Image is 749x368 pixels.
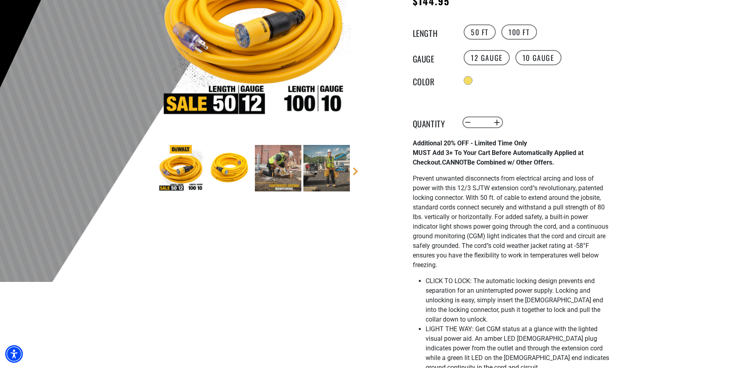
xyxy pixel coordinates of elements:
legend: Length [413,27,453,37]
a: Next [351,167,359,175]
legend: Color [413,75,453,86]
span: Prevent unwanted disconnects from electrical arcing and loss of power with this 12/3 SJTW extensi... [413,175,608,269]
label: 12 Gauge [464,50,510,65]
label: Quantity [413,117,453,128]
legend: Gauge [413,52,453,63]
label: 100 FT [501,24,537,40]
span: CLICK TO LOCK: The automatic locking design prevents end separation for an uninterrupted power su... [426,277,603,323]
strong: MUST Add 3+ To Your Cart Before Automatically Applied at Checkout. Be Combined w/ Other Offers. [413,149,583,166]
div: Accessibility Menu [5,345,23,363]
strong: Additional 20% OFF - Limited Time Only [413,139,527,147]
label: 50 FT [464,24,496,40]
span: CANNOT [442,159,467,166]
label: 10 Gauge [515,50,561,65]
